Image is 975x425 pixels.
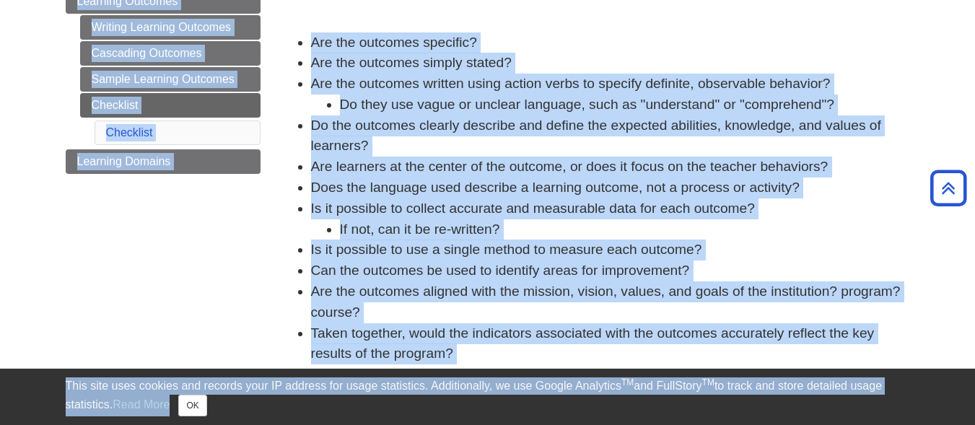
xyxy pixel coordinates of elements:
[77,155,171,167] span: Learning Domains
[80,67,261,92] a: Sample Learning Outcomes
[340,95,910,115] li: Do they use vague or unclear language, such as "understand" or "comprehend"?
[311,115,910,157] li: Do the outcomes clearly describe and define the expected abilities, knowledge, and values of lear...
[106,126,153,139] a: Checklist
[113,398,170,411] a: Read More
[311,198,910,240] li: Is it possible to collect accurate and measurable data for each outcome?
[311,260,910,281] li: Can the outcomes be used to identify areas for improvement?
[311,178,910,198] li: Does the language used describe a learning outcome, not a process or activity?
[311,281,910,323] li: Are the outcomes aligned with the mission, vision, values, and goals of the institution? program?...
[925,178,971,198] a: Back to Top
[311,240,910,260] li: Is it possible to use a single method to measure each outcome?
[178,395,206,416] button: Close
[80,41,261,66] a: Cascading Outcomes
[311,323,910,365] li: Taken together, would the indicators associated with the outcomes accurately reflect the key resu...
[80,93,261,118] a: Checklist
[311,157,910,178] li: Are learners at the center of the outcome, or does it focus on the teacher behaviors?
[702,377,714,387] sup: TM
[621,377,634,387] sup: TM
[80,15,261,40] a: Writing Learning Outcomes
[66,377,910,416] div: This site uses cookies and records your IP address for usage statistics. Additionally, we use Goo...
[311,53,910,74] li: Are the outcomes simply stated?
[311,32,910,53] li: Are the outcomes specific?
[340,219,910,240] li: If not, can it be re-written?
[66,149,261,174] a: Learning Domains
[311,74,910,115] li: Are the outcomes written using action verbs to specify definite, observable behavior?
